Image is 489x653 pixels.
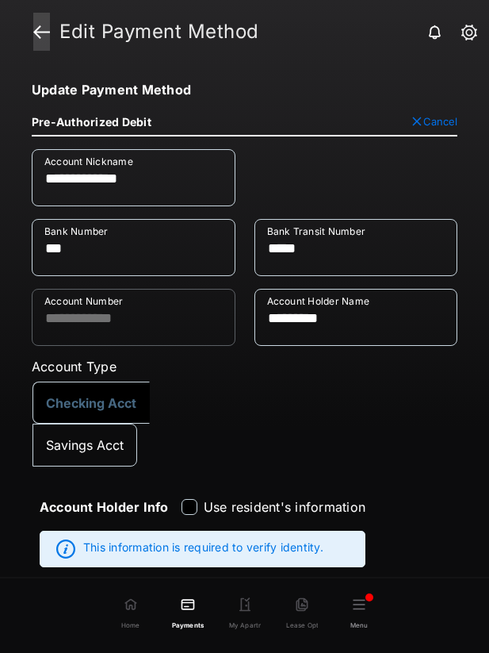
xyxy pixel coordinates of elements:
[59,22,464,41] strong: Edit Payment Method
[32,382,150,424] button: Checking Acct
[121,613,140,630] span: Home
[83,540,323,559] span: This information is required to verify identity.
[423,115,457,128] span: Cancel
[32,82,457,98] h4: Update Payment Method
[330,584,388,643] button: Menu
[40,499,169,544] strong: Account Holder Info
[32,115,151,129] h4: Pre-Authorized Debit
[286,613,318,630] span: Lease Options
[32,424,137,467] button: Savings Acct
[32,359,235,375] label: Account Type
[159,584,216,643] a: Payments
[102,584,159,643] a: Home
[273,584,330,643] a: Lease Options
[204,499,365,515] label: Use resident's information
[350,613,368,630] span: Menu
[411,115,457,128] button: Cancel
[216,584,273,643] a: My Apartment
[229,613,261,630] span: My Apartment
[172,613,204,630] span: Payments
